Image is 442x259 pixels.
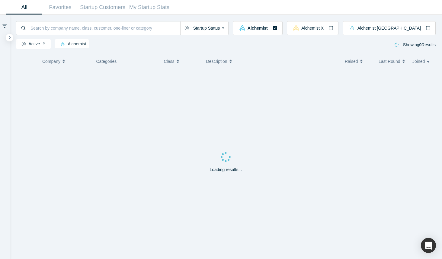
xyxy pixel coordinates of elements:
[233,21,282,35] button: alchemist Vault LogoAlchemist
[96,59,117,64] span: Categories
[357,26,421,30] span: Alchemist [GEOGRAPHIC_DATA]
[343,21,436,35] button: alchemist_aj Vault LogoAlchemist [GEOGRAPHIC_DATA]
[379,55,406,68] button: Last Round
[419,42,422,47] strong: 0
[293,25,299,31] img: alchemistx Vault Logo
[184,26,189,31] img: Startup status
[58,42,86,47] span: Alchemist
[345,55,358,68] span: Raised
[349,25,355,31] img: alchemist_aj Vault Logo
[43,41,46,46] button: Remove Filter
[21,42,26,47] img: Startup status
[412,55,431,68] button: Joined
[30,21,180,35] input: Search by company name, class, customer, one-liner or category
[164,55,175,68] span: Class
[379,55,400,68] span: Last Round
[127,0,171,15] a: My Startup Stats
[42,55,60,68] span: Company
[345,55,372,68] button: Raised
[206,55,227,68] span: Description
[19,42,40,47] span: Active
[210,167,242,173] p: Loading results...
[412,55,425,68] span: Joined
[42,55,87,68] button: Company
[164,55,197,68] button: Class
[6,0,42,15] a: All
[287,21,338,35] button: alchemistx Vault LogoAlchemist X
[78,0,127,15] a: Startup Customers
[206,55,339,68] button: Description
[301,26,324,30] span: Alchemist X
[248,26,268,30] span: Alchemist
[42,0,78,15] a: Favorites
[60,42,65,46] img: alchemist Vault Logo
[180,21,229,35] button: Startup Status
[403,42,436,47] span: Showing Results
[239,25,245,31] img: alchemist Vault Logo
